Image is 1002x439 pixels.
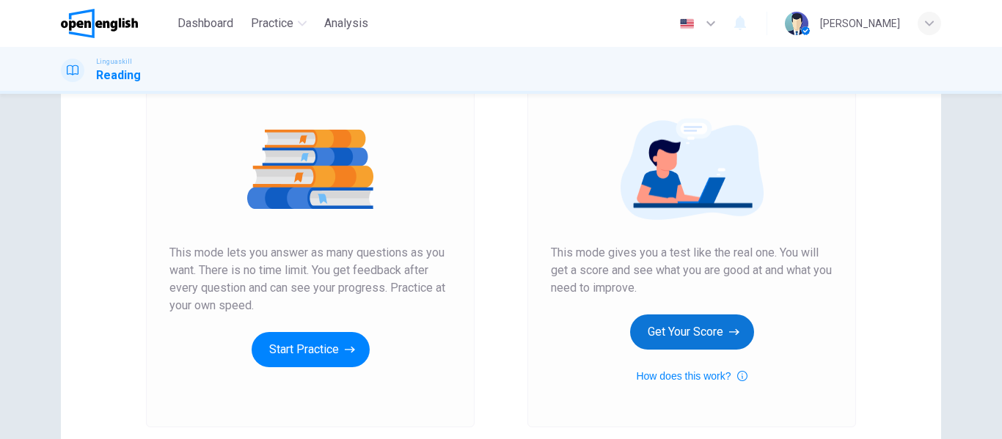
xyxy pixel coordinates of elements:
[318,10,374,37] button: Analysis
[245,10,312,37] button: Practice
[61,9,172,38] a: OpenEnglish logo
[172,10,239,37] button: Dashboard
[785,12,808,35] img: Profile picture
[178,15,233,32] span: Dashboard
[636,367,747,385] button: How does this work?
[169,244,451,314] span: This mode lets you answer as many questions as you want. There is no time limit. You get feedback...
[324,15,368,32] span: Analysis
[251,15,293,32] span: Practice
[96,67,141,84] h1: Reading
[61,9,138,38] img: OpenEnglish logo
[252,332,370,367] button: Start Practice
[96,56,132,67] span: Linguaskill
[678,18,696,29] img: en
[551,244,833,297] span: This mode gives you a test like the real one. You will get a score and see what you are good at a...
[820,15,900,32] div: [PERSON_NAME]
[630,314,754,350] button: Get Your Score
